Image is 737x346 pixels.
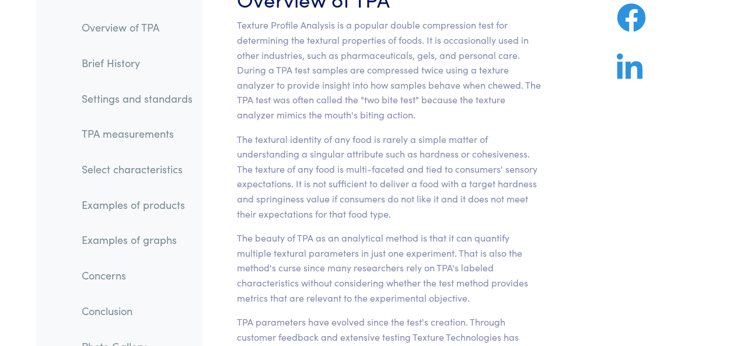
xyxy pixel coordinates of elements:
a: Overview of TPA [72,14,202,41]
p: Texture Profile Analysis is a popular double compression test for determining the textural proper... [237,18,542,122]
a: Share on LinkedIn [612,67,649,82]
a: Concerns [72,262,202,289]
a: Select characteristics [72,156,202,183]
a: Examples of graphs [72,226,202,253]
a: Brief History [72,50,202,76]
a: Examples of products [72,191,202,218]
a: TPA measurements [72,120,202,147]
p: The beauty of TPA as an analytical method is that it can quantify multiple textural parameters in... [237,230,542,305]
p: The textural identity of any food is rarely a simple matter of understanding a singular attribute... [237,132,542,222]
a: Settings and standards [72,85,202,111]
a: Conclusion [72,298,202,324]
